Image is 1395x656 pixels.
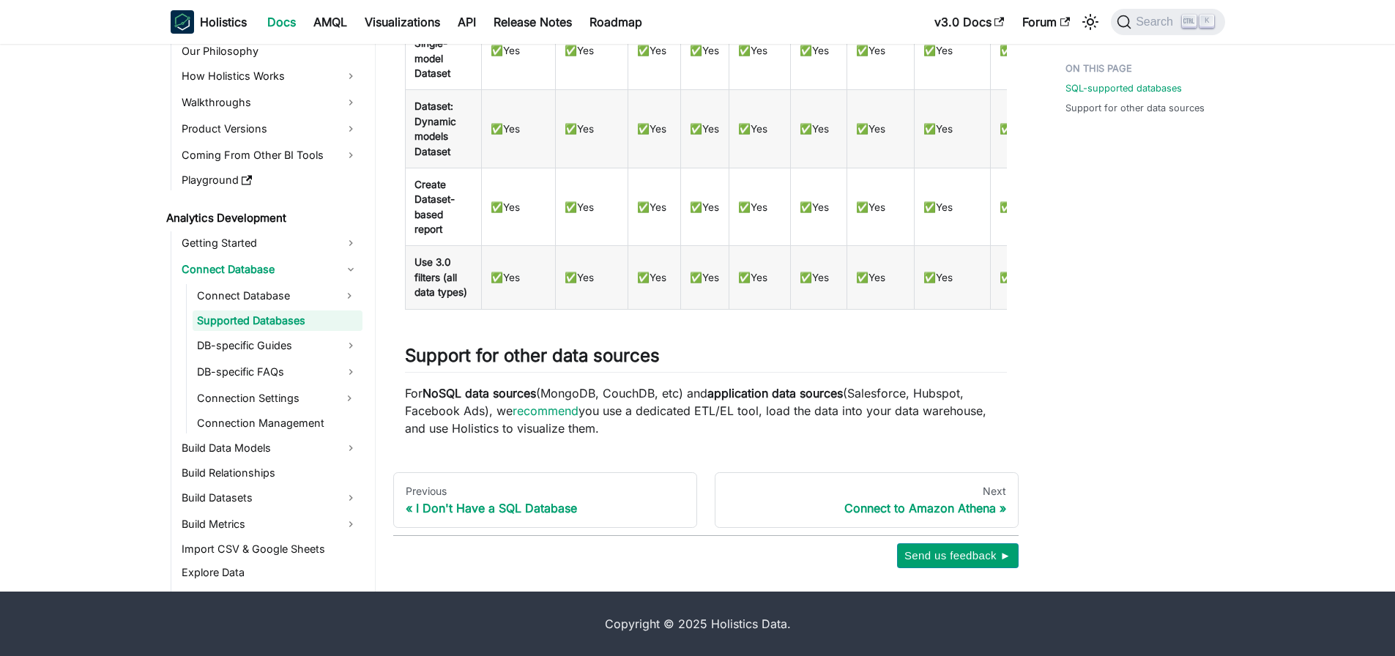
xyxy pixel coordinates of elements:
a: Playground [177,170,362,190]
td: ✅Yes [790,168,847,246]
a: Roadmap [581,10,651,34]
div: Copyright © 2025 Holistics Data. [232,615,1164,633]
b: Dataset: Single-model Dataset [414,23,453,79]
button: Expand sidebar category 'Connection Settings' [336,387,362,410]
a: Supported Databases [193,310,362,331]
b: Use 3.0 filters (all data types) [414,256,467,298]
div: I Don't Have a SQL Database [406,501,685,515]
td: ✅Yes [729,246,790,309]
b: Holistics [200,13,247,31]
button: Search (Ctrl+K) [1111,9,1224,35]
b: Create Dataset-based report [414,179,455,235]
a: Coming From Other BI Tools [177,143,362,167]
a: API [449,10,485,34]
td: ✅Yes [628,168,680,246]
a: Connect Database [177,258,362,281]
td: ✅Yes [729,12,790,90]
td: ✅Yes [914,12,990,90]
td: ✅Yes [847,168,914,246]
td: ✅Yes [990,168,1060,246]
strong: application data sources [707,386,843,400]
td: ✅Yes [729,168,790,246]
a: Build Dashboards [177,586,362,609]
span: Search [1131,15,1182,29]
a: SQL-supported databases [1065,81,1182,95]
td: ✅Yes [914,168,990,246]
a: HolisticsHolistics [171,10,247,34]
td: ✅Yes [914,90,990,168]
h2: Support for other data sources [405,345,1007,373]
td: ✅Yes [990,246,1060,309]
td: ✅Yes [555,90,628,168]
a: Product Versions [177,117,362,141]
a: Connection Settings [193,387,336,410]
a: Support for other data sources [1065,101,1205,115]
a: Our Philosophy [177,41,362,61]
a: v3.0 Docs [926,10,1013,34]
a: Release Notes [485,10,581,34]
kbd: K [1199,15,1214,28]
td: ✅Yes [914,246,990,309]
b: Dataset: Dynamic models Dataset [414,100,456,157]
div: Previous [406,485,685,498]
a: Build Data Models [177,436,362,460]
td: ✅Yes [680,168,729,246]
a: Docs [258,10,305,34]
td: ✅Yes [481,90,555,168]
td: ✅Yes [555,246,628,309]
a: Forum [1013,10,1079,34]
a: Import CSV & Google Sheets [177,539,362,559]
button: Expand sidebar category 'Connect Database' [336,284,362,307]
p: For (MongoDB, CouchDB, etc) and (Salesforce, Hubspot, Facebook Ads), we you use a dedicated ETL/E... [405,384,1007,437]
td: ✅Yes [481,12,555,90]
a: DB-specific Guides [193,334,362,357]
a: Build Metrics [177,512,362,536]
span: Send us feedback ► [904,546,1011,565]
a: Visualizations [356,10,449,34]
td: ✅Yes [680,246,729,309]
a: DB-specific FAQs [193,360,362,384]
a: recommend [513,403,579,418]
div: Next [727,485,1006,498]
td: ✅Yes [680,90,729,168]
td: ✅Yes [555,168,628,246]
td: ✅Yes [729,90,790,168]
a: Getting Started [177,231,362,255]
td: ✅Yes [481,168,555,246]
nav: Docs pages [393,472,1019,528]
td: ✅Yes [481,246,555,309]
button: Send us feedback ► [897,543,1019,568]
a: Connection Management [193,413,362,433]
a: Walkthroughs [177,91,362,114]
td: ✅Yes [628,12,680,90]
td: ✅Yes [628,90,680,168]
a: NextConnect to Amazon Athena [715,472,1019,528]
td: ✅Yes [790,12,847,90]
td: ✅Yes [790,246,847,309]
a: Analytics Development [162,208,362,228]
td: ✅Yes [990,90,1060,168]
button: Switch between dark and light mode (currently light mode) [1079,10,1102,34]
strong: NoSQL data sources [423,386,536,400]
td: ✅Yes [555,12,628,90]
td: ✅Yes [790,90,847,168]
a: How Holistics Works [177,64,362,88]
td: ✅Yes [847,12,914,90]
td: ✅Yes [680,12,729,90]
a: AMQL [305,10,356,34]
td: ✅Yes [847,90,914,168]
a: PreviousI Don't Have a SQL Database [393,472,697,528]
a: Build Datasets [177,486,362,510]
img: Holistics [171,10,194,34]
div: Connect to Amazon Athena [727,501,1006,515]
a: Explore Data [177,562,362,583]
a: Connect Database [193,284,336,307]
td: ✅Yes [847,246,914,309]
td: ✅Yes [628,246,680,309]
td: ✅Yes [990,12,1060,90]
a: Build Relationships [177,463,362,483]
